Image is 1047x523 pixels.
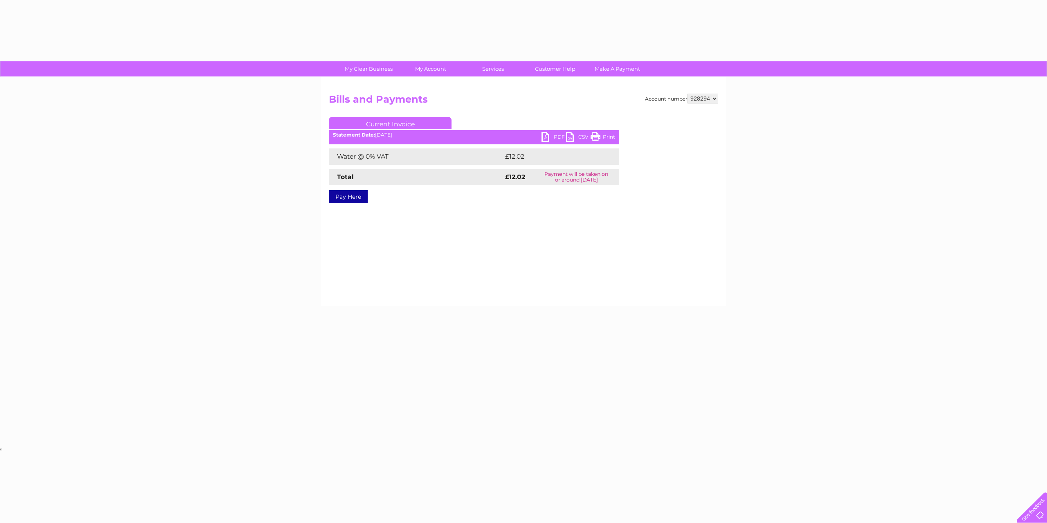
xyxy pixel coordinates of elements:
a: Customer Help [521,61,589,76]
h2: Bills and Payments [329,94,718,109]
div: [DATE] [329,132,619,138]
a: Make A Payment [584,61,651,76]
a: Services [459,61,527,76]
strong: Total [337,173,354,181]
a: Pay Here [329,190,368,203]
td: Water @ 0% VAT [329,148,503,165]
a: My Account [397,61,465,76]
a: Current Invoice [329,117,452,129]
a: PDF [541,132,566,144]
div: Account number [645,94,718,103]
td: Payment will be taken on or around [DATE] [533,169,619,185]
strong: £12.02 [505,173,525,181]
a: My Clear Business [335,61,402,76]
td: £12.02 [503,148,602,165]
b: Statement Date: [333,132,375,138]
a: CSV [566,132,591,144]
a: Print [591,132,615,144]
